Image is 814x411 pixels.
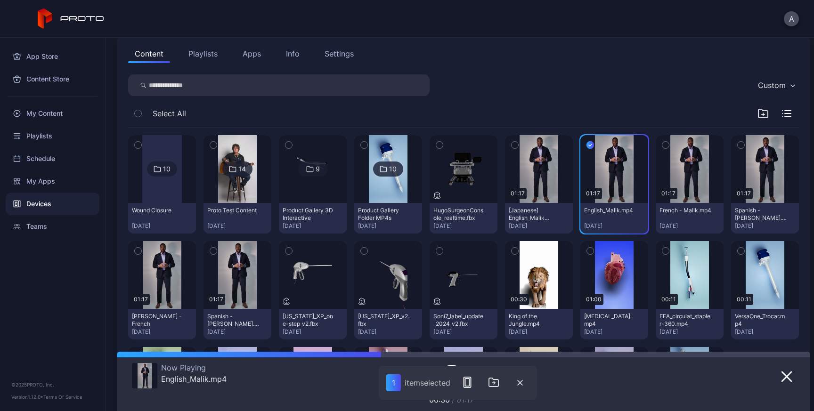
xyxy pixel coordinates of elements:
[6,68,99,90] a: Content Store
[389,165,397,173] div: 10
[580,309,648,339] button: [MEDICAL_DATA].mp4[DATE]
[354,309,422,339] button: [US_STATE]_XP_v2.fbx[DATE]
[758,81,786,90] div: Custom
[659,222,720,230] div: [DATE]
[509,222,569,230] div: [DATE]
[433,207,485,222] div: HugoSurgeonConsole_realtime.fbx
[11,381,94,388] div: © 2025 PROTO, Inc.
[316,165,320,173] div: 9
[386,374,401,391] div: 1
[430,203,497,234] button: HugoSurgeonConsole_realtime.fbx[DATE]
[128,309,196,339] button: [PERSON_NAME] - French[DATE]
[128,203,196,234] button: Wound Closure[DATE]
[283,328,343,336] div: [DATE]
[784,11,799,26] button: A
[236,44,268,63] button: Apps
[182,44,224,63] button: Playlists
[753,74,799,96] button: Custom
[358,328,418,336] div: [DATE]
[207,313,259,328] div: Spanish - Malik.mp4
[731,309,799,339] button: VersaOne_Trocar.mp4[DATE]
[358,222,418,230] div: [DATE]
[505,309,573,339] button: King of the Jungle.mp4[DATE]
[43,394,82,400] a: Terms Of Service
[161,363,227,372] div: Now Playing
[509,207,561,222] div: [Japanese] English_Malik (1).mp4
[203,203,271,234] button: Proto Test Content[DATE]
[429,395,450,404] span: 00:30
[509,328,569,336] div: [DATE]
[279,203,347,234] button: Product Gallery 3D Interactive[DATE]
[286,48,300,59] div: Info
[735,328,795,336] div: [DATE]
[207,207,259,214] div: Proto Test Content
[505,203,573,234] button: [Japanese] English_Malik (1).mp4[DATE]
[279,44,306,63] button: Info
[153,108,186,119] span: Select All
[279,309,347,339] button: [US_STATE]_XP_one-step_v2.fbx[DATE]
[11,394,43,400] span: Version 1.12.0 •
[283,313,334,328] div: Maryland_XP_one-step_v2.fbx
[656,203,724,234] button: French - Malik.mp4[DATE]
[325,48,354,59] div: Settings
[456,395,474,404] span: 01:17
[584,222,644,230] div: [DATE]
[203,309,271,339] button: Spanish - [PERSON_NAME].mp4[DATE]
[6,147,99,170] a: Schedule
[163,165,171,173] div: 10
[132,313,184,328] div: Malik - French
[207,222,268,230] div: [DATE]
[659,313,711,328] div: EEA_circulat_stapler-360.mp4
[584,328,644,336] div: [DATE]
[207,328,268,336] div: [DATE]
[283,222,343,230] div: [DATE]
[584,207,636,214] div: English_Malik.mp4
[433,328,494,336] div: [DATE]
[6,102,99,125] a: My Content
[6,170,99,193] a: My Apps
[430,309,497,339] button: Soni7_label_update_2024_v2.fbx[DATE]
[433,313,485,328] div: Soni7_label_update_2024_v2.fbx
[161,374,227,384] div: English_Malik.mp4
[735,222,795,230] div: [DATE]
[318,44,360,63] button: Settings
[6,45,99,68] a: App Store
[128,44,170,63] button: Content
[6,125,99,147] a: Playlists
[659,207,711,214] div: French - Malik.mp4
[132,207,184,214] div: Wound Closure
[358,207,410,222] div: Product Gallery Folder MP4s
[509,313,561,328] div: King of the Jungle.mp4
[283,207,334,222] div: Product Gallery 3D Interactive
[358,313,410,328] div: Maryland_XP_v2.fbx
[584,313,636,328] div: Human Heart.mp4
[452,395,455,404] span: /
[433,222,494,230] div: [DATE]
[6,193,99,215] a: Devices
[731,203,799,234] button: Spanish - [PERSON_NAME].mp4[DATE]
[659,328,720,336] div: [DATE]
[580,203,648,234] button: English_Malik.mp4[DATE]
[238,165,246,173] div: 14
[735,207,787,222] div: Spanish - Malik.mp4
[656,309,724,339] button: EEA_circulat_stapler-360.mp4[DATE]
[405,378,450,387] div: item selected
[132,222,192,230] div: [DATE]
[132,328,192,336] div: [DATE]
[354,203,422,234] button: Product Gallery Folder MP4s[DATE]
[735,313,787,328] div: VersaOne_Trocar.mp4
[6,215,99,238] a: Teams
